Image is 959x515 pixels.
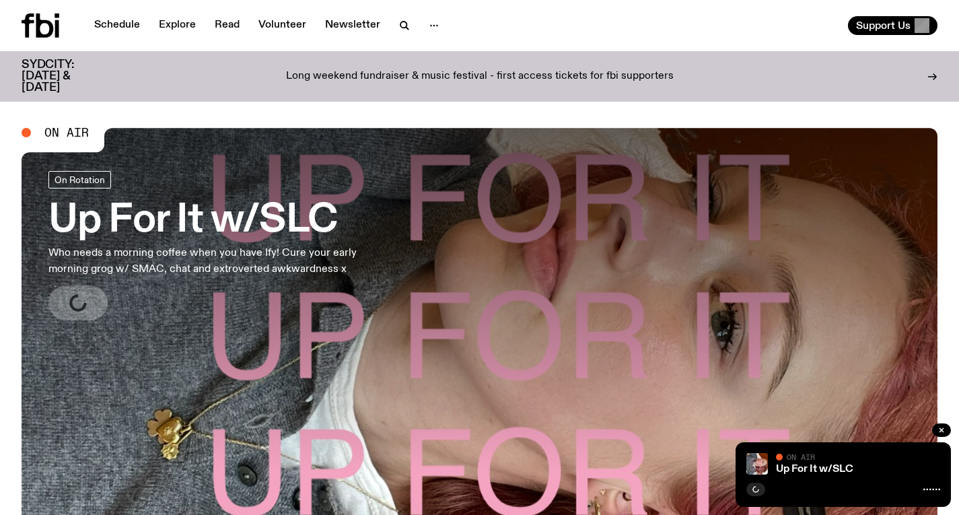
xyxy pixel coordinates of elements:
[286,71,674,83] p: Long weekend fundraiser & music festival - first access tickets for fbi supporters
[207,16,248,35] a: Read
[776,464,853,475] a: Up For It w/SLC
[86,16,148,35] a: Schedule
[787,452,815,461] span: On Air
[48,202,393,240] h3: Up For It w/SLC
[48,171,111,188] a: On Rotation
[55,174,105,184] span: On Rotation
[22,59,108,94] h3: SYDCITY: [DATE] & [DATE]
[48,245,393,277] p: Who needs a morning coffee when you have Ify! Cure your early morning grog w/ SMAC, chat and extr...
[250,16,314,35] a: Volunteer
[44,127,89,139] span: On Air
[848,16,937,35] button: Support Us
[856,20,911,32] span: Support Us
[317,16,388,35] a: Newsletter
[151,16,204,35] a: Explore
[48,171,393,320] a: Up For It w/SLCWho needs a morning coffee when you have Ify! Cure your early morning grog w/ SMAC...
